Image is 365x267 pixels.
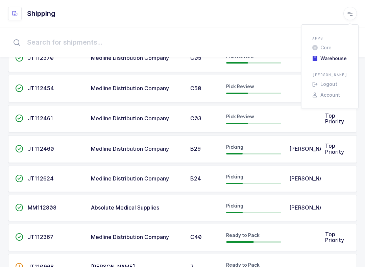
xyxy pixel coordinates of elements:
span: JT112370 [28,54,54,61]
span:  [15,115,23,122]
span: Top Priority [325,112,344,125]
span: JT112624 [28,175,54,182]
span:  [15,234,23,240]
span:  [15,85,23,92]
span: Top Priority [325,142,344,155]
span: Medline Distribution Company [91,115,169,122]
h1: Shipping [27,8,55,19]
span: Medline Distribution Company [91,145,169,152]
span: JT112454 [28,85,54,92]
li: Logout [310,81,350,87]
div: Apps [310,35,350,44]
span: JT112367 [28,234,53,240]
li: Core [310,45,350,50]
span: Picking [226,174,243,179]
span: MM112808 [28,204,56,211]
span:  [15,204,23,211]
span: B29 [190,145,201,152]
span: B24 [190,175,201,182]
span: Top Priority [325,231,344,244]
span: [PERSON_NAME] [289,175,334,182]
span: [PERSON_NAME] [289,204,334,211]
span: Pick Review [226,83,254,89]
span: C05 [190,54,201,61]
span: C50 [190,85,201,92]
span: C03 [190,115,201,122]
span: Ready to Pack [226,232,260,238]
span:  [15,54,23,61]
span:  [15,175,23,182]
span: JT112460 [28,145,54,152]
li: Account [310,92,350,98]
span: Picking [226,144,243,150]
span: JT112461 [28,115,53,122]
span: C40 [190,234,202,240]
span: Absolute Medical Supplies [91,204,159,211]
span: Medline Distribution Company [91,234,169,240]
span: Medline Distribution Company [91,85,169,92]
span: Pick Review [226,114,254,119]
input: Search for shipments... [8,31,357,53]
span:  [15,145,23,152]
span: [PERSON_NAME] [289,145,334,152]
span: Picking [226,203,243,209]
span: Medline Distribution Company [91,175,169,182]
div: [PERSON_NAME] [310,72,350,80]
span: Medline Distribution Company [91,54,169,61]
